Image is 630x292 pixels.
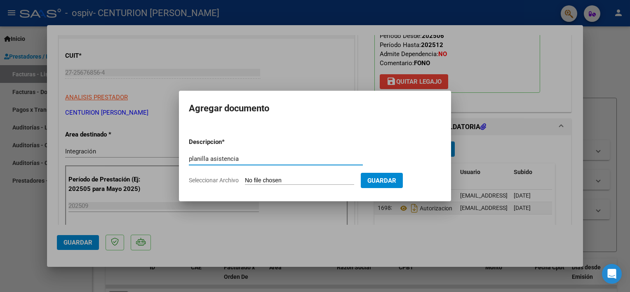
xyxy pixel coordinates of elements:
p: Descripcion [189,137,265,147]
span: Seleccionar Archivo [189,177,239,184]
span: Guardar [367,177,396,184]
button: Guardar [361,173,403,188]
h2: Agregar documento [189,101,441,116]
div: Open Intercom Messenger [602,264,622,284]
